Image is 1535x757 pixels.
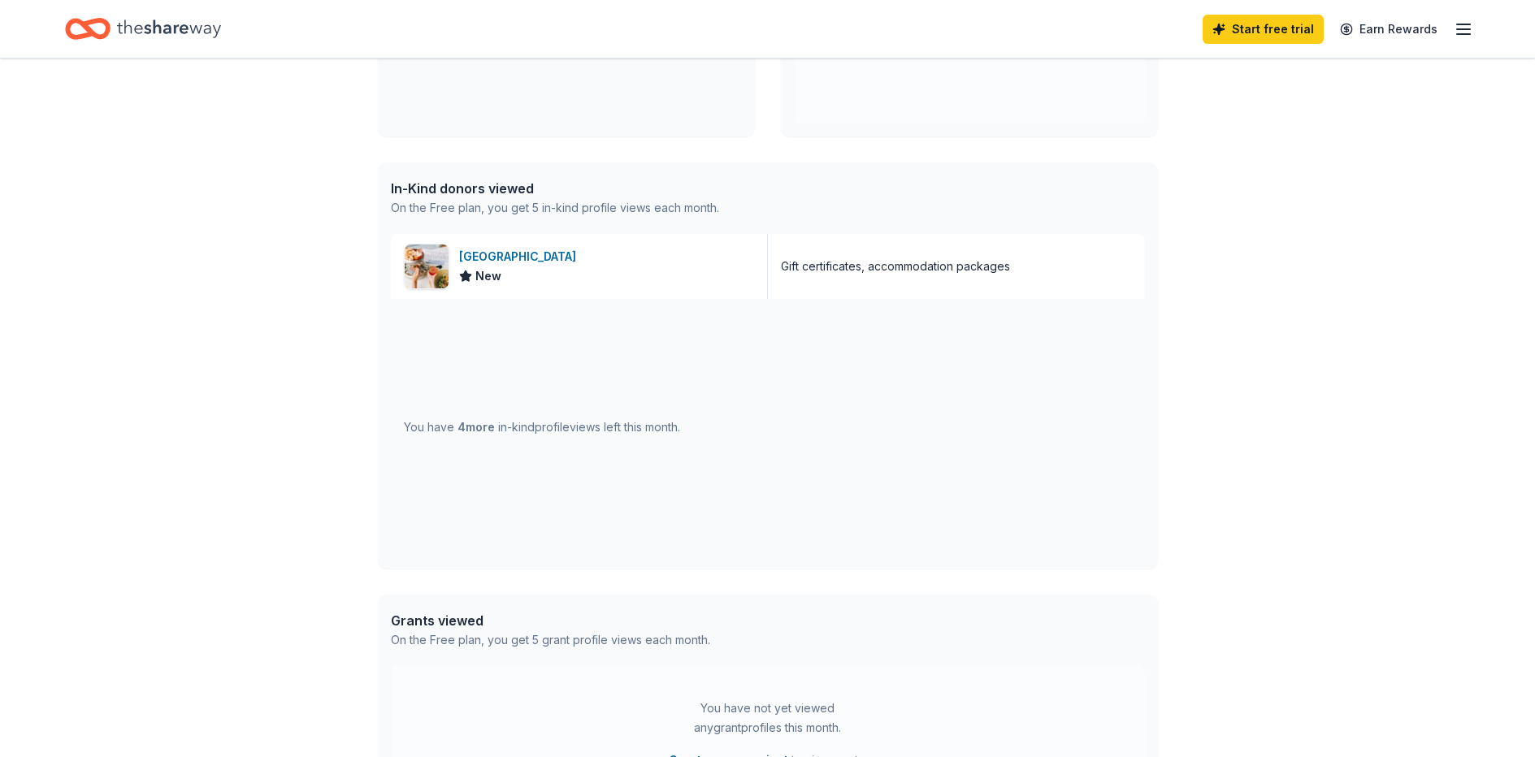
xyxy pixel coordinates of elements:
[404,417,680,437] div: You have in-kind profile views left this month.
[65,10,221,48] a: Home
[391,630,710,650] div: On the Free plan, you get 5 grant profile views each month.
[391,179,719,198] div: In-Kind donors viewed
[391,611,710,630] div: Grants viewed
[457,420,495,434] span: 4 more
[391,198,719,218] div: On the Free plan, you get 5 in-kind profile views each month.
[475,266,501,286] span: New
[666,699,869,738] div: You have not yet viewed any grant profiles this month.
[781,257,1010,276] div: Gift certificates, accommodation packages
[1203,15,1324,44] a: Start free trial
[459,247,583,266] div: [GEOGRAPHIC_DATA]
[1330,15,1447,44] a: Earn Rewards
[405,244,449,288] img: Image for Ocean House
